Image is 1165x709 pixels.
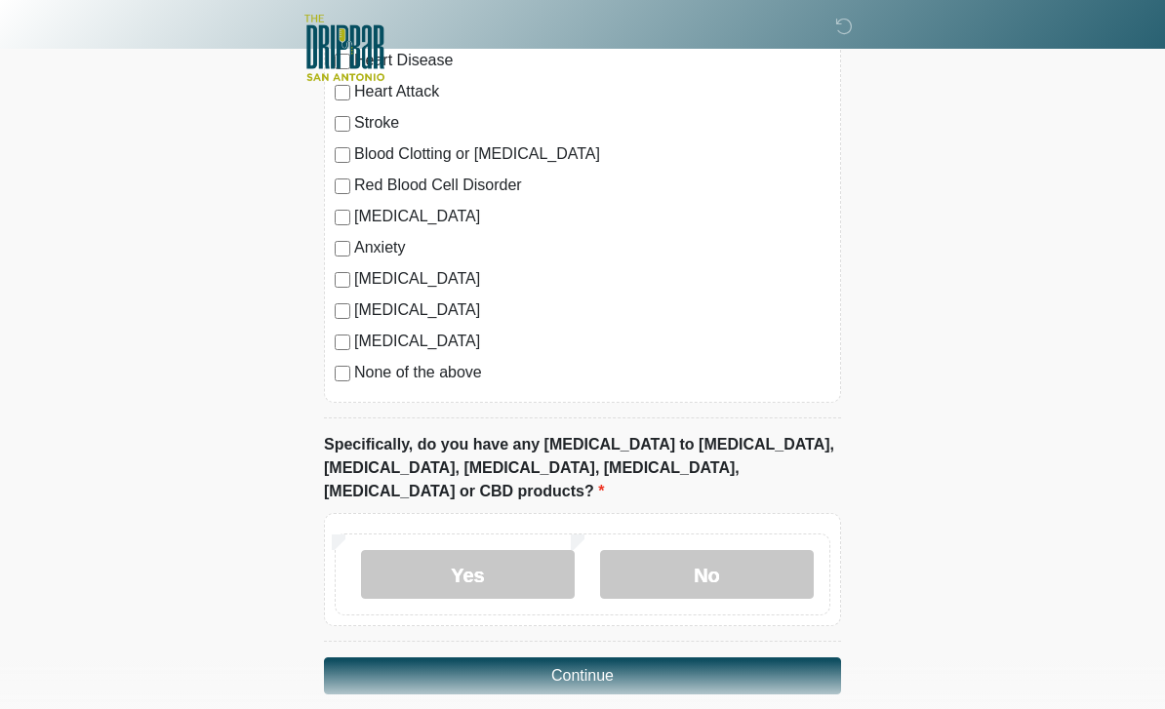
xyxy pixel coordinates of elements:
label: [MEDICAL_DATA] [354,330,830,353]
button: Continue [324,657,841,694]
input: Red Blood Cell Disorder [335,178,350,194]
label: Stroke [354,111,830,135]
label: Blood Clotting or [MEDICAL_DATA] [354,142,830,166]
label: Anxiety [354,236,830,259]
img: The DRIPBaR - San Antonio Fossil Creek Logo [304,15,384,83]
label: [MEDICAL_DATA] [354,298,830,322]
input: None of the above [335,366,350,381]
input: [MEDICAL_DATA] [335,272,350,288]
label: Specifically, do you have any [MEDICAL_DATA] to [MEDICAL_DATA], [MEDICAL_DATA], [MEDICAL_DATA], [... [324,433,841,503]
label: Yes [361,550,575,599]
label: No [600,550,814,599]
label: Red Blood Cell Disorder [354,174,830,197]
label: [MEDICAL_DATA] [354,267,830,291]
input: [MEDICAL_DATA] [335,303,350,319]
input: Blood Clotting or [MEDICAL_DATA] [335,147,350,163]
input: Stroke [335,116,350,132]
input: [MEDICAL_DATA] [335,335,350,350]
label: None of the above [354,361,830,384]
input: [MEDICAL_DATA] [335,210,350,225]
label: [MEDICAL_DATA] [354,205,830,228]
input: Anxiety [335,241,350,256]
